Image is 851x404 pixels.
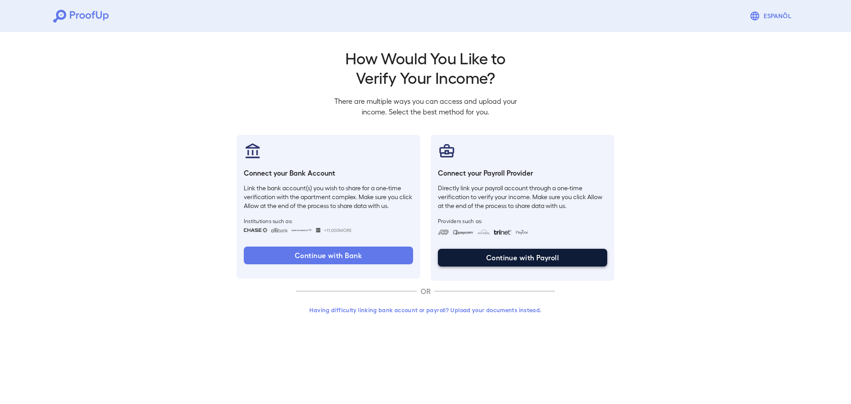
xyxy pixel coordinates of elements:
[417,286,434,297] p: OR
[453,230,474,235] img: paycom.svg
[477,230,490,235] img: workday.svg
[244,228,267,232] img: chase.svg
[244,184,413,210] p: Link the bank account(s) you wish to share for a one-time verification with the apartment complex...
[271,228,288,232] img: citibank.svg
[291,228,312,232] img: bankOfAmerica.svg
[244,168,413,178] h6: Connect your Bank Account
[438,184,607,210] p: Directly link your payroll account through a one-time verification to verify your income. Make su...
[515,230,529,235] img: paycon.svg
[438,168,607,178] h6: Connect your Payroll Provider
[438,230,449,235] img: adp.svg
[438,249,607,267] button: Continue with Payroll
[244,247,413,264] button: Continue with Bank
[327,48,524,87] h2: How Would You Like to Verify Your Income?
[316,228,321,232] img: wellsfargo.svg
[324,227,351,234] span: +11,000 More
[244,217,413,224] span: Institutions such as:
[746,7,798,25] button: Espanõl
[327,96,524,117] p: There are multiple ways you can access and upload your income. Select the best method for you.
[296,302,555,318] button: Having difficulty linking bank account or payroll? Upload your documents instead.
[438,142,456,160] img: payrollProvider.svg
[438,217,607,224] span: Providers such as:
[494,230,511,235] img: trinet.svg
[244,142,262,160] img: bankAccount.svg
